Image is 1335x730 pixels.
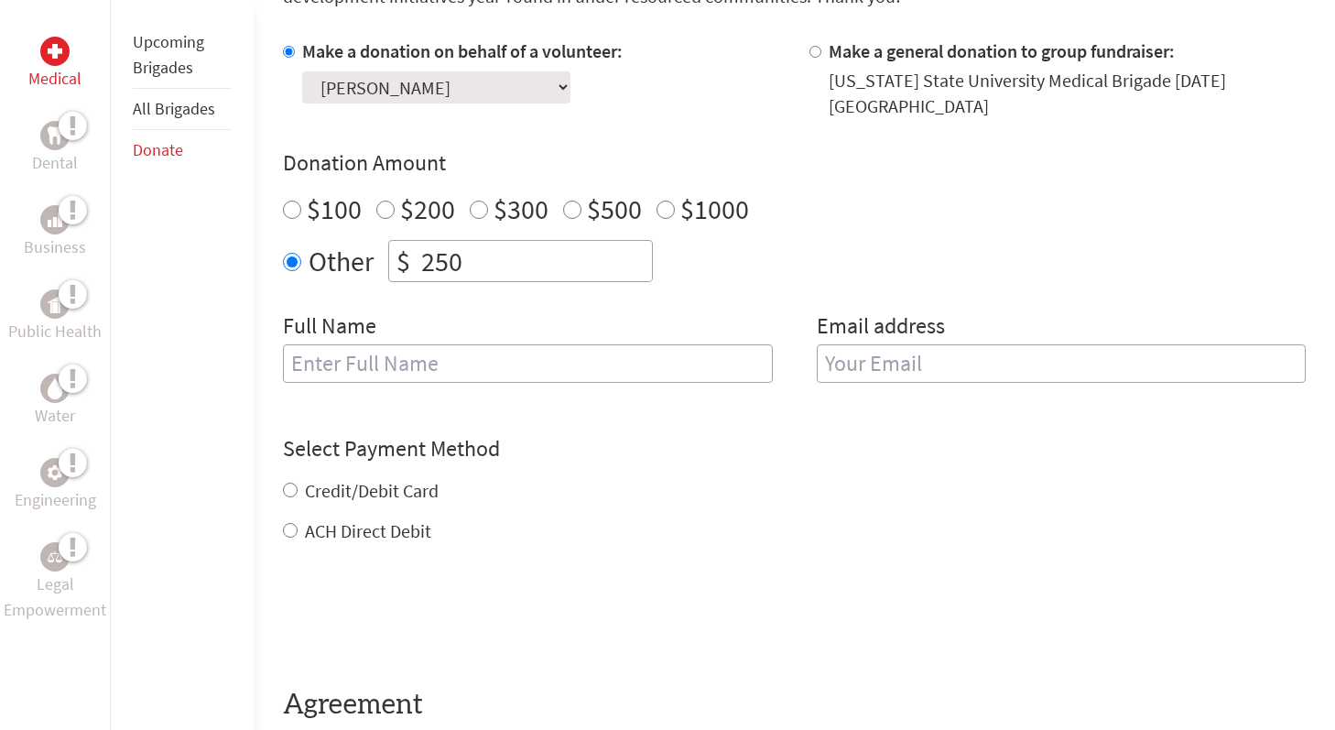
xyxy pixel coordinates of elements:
[15,458,96,513] a: EngineeringEngineering
[40,121,70,150] div: Dental
[32,150,78,176] p: Dental
[302,39,623,62] label: Make a donation on behalf of a volunteer:
[307,191,362,226] label: $100
[35,374,75,429] a: WaterWater
[283,344,772,383] input: Enter Full Name
[48,295,62,313] img: Public Health
[400,191,455,226] label: $200
[133,98,215,119] a: All Brigades
[40,37,70,66] div: Medical
[389,241,418,281] div: $
[133,31,204,78] a: Upcoming Brigades
[40,289,70,319] div: Public Health
[305,519,431,542] label: ACH Direct Debit
[32,121,78,176] a: DentalDental
[817,344,1306,383] input: Your Email
[283,148,1306,178] h4: Donation Amount
[587,191,642,226] label: $500
[494,191,548,226] label: $300
[8,289,102,344] a: Public HealthPublic Health
[40,374,70,403] div: Water
[48,212,62,227] img: Business
[24,234,86,260] p: Business
[48,377,62,398] img: Water
[309,240,374,282] label: Other
[8,319,102,344] p: Public Health
[48,126,62,144] img: Dental
[48,465,62,480] img: Engineering
[829,39,1175,62] label: Make a general donation to group fundraiser:
[283,311,376,344] label: Full Name
[35,403,75,429] p: Water
[15,487,96,513] p: Engineering
[28,66,81,92] p: Medical
[418,241,652,281] input: Enter Amount
[133,130,232,170] li: Donate
[40,458,70,487] div: Engineering
[133,89,232,130] li: All Brigades
[48,44,62,59] img: Medical
[4,542,106,623] a: Legal EmpowermentLegal Empowerment
[24,205,86,260] a: BusinessBusiness
[40,542,70,572] div: Legal Empowerment
[305,479,439,502] label: Credit/Debit Card
[28,37,81,92] a: MedicalMedical
[283,434,1306,463] h4: Select Payment Method
[4,572,106,623] p: Legal Empowerment
[133,22,232,89] li: Upcoming Brigades
[283,689,1306,722] h4: Agreement
[283,581,561,652] iframe: reCAPTCHA
[48,551,62,562] img: Legal Empowerment
[133,139,183,160] a: Donate
[829,68,1306,119] div: [US_STATE] State University Medical Brigade [DATE] [GEOGRAPHIC_DATA]
[40,205,70,234] div: Business
[680,191,749,226] label: $1000
[817,311,945,344] label: Email address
